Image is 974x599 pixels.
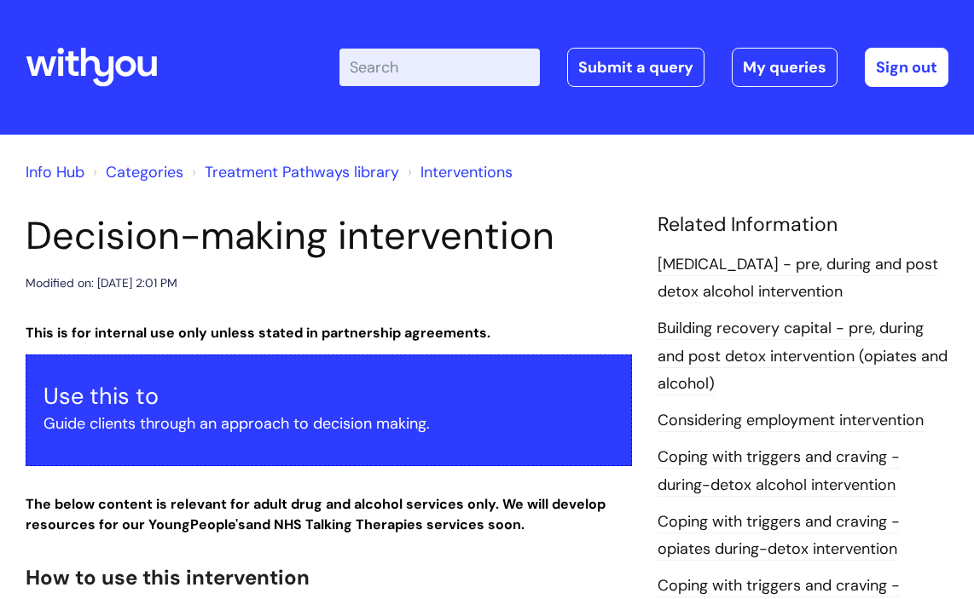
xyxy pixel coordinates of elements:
li: Treatment Pathways library [188,158,399,186]
strong: The below content is relevant for adult drug and alcohol services only. We will develop resources... [26,495,606,534]
div: Modified on: [DATE] 2:01 PM [26,273,177,294]
a: [MEDICAL_DATA] - pre, during and post detox alcohol intervention [658,254,938,303]
a: My queries [732,48,838,87]
h4: Related Information [658,213,948,237]
strong: This is for internal use only unless stated in partnership agreements. [26,324,490,342]
p: Guide clients through an approach to decision making. [43,410,614,437]
strong: People's [190,515,246,533]
h3: Use this to [43,383,614,410]
li: Interventions [403,158,513,186]
input: Search [339,49,540,86]
a: Interventions [420,162,513,182]
a: Coping with triggers and craving - during-detox alcohol intervention [658,446,900,496]
a: Building recovery capital - pre, during and post detox intervention (opiates and alcohol) [658,318,948,395]
h1: Decision-making intervention [26,213,632,259]
span: How to use this intervention [26,564,310,590]
a: Submit a query [567,48,704,87]
a: Sign out [865,48,948,87]
div: | - [339,48,948,87]
a: Info Hub [26,162,84,182]
a: Treatment Pathways library [205,162,399,182]
a: Coping with triggers and craving - opiates during-detox intervention [658,511,900,561]
a: Considering employment intervention [658,410,924,432]
li: Solution home [89,158,183,186]
a: Categories [106,162,183,182]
